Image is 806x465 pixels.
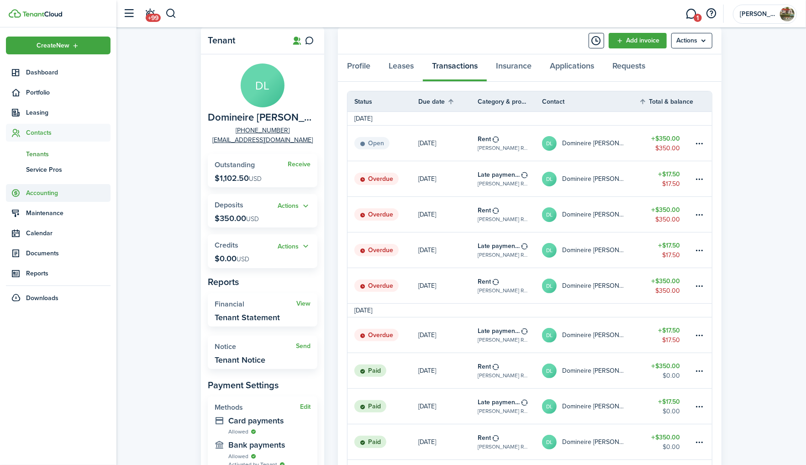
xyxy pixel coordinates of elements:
table-amount-title: $17.50 [658,241,680,250]
a: [DATE] [418,161,478,196]
a: Late payment fee[PERSON_NAME] Rentals, Unit 5 [478,317,542,353]
span: Steele's [740,11,776,17]
a: [DATE] [418,424,478,460]
th: Category & property [478,97,542,106]
a: DLDomineire [PERSON_NAME] [542,317,639,353]
a: $17.50$17.50 [639,317,694,353]
widget-stats-action: Receive [288,161,311,168]
a: $350.00$350.00 [639,126,694,161]
table-subtitle: [PERSON_NAME] Rentals, Unit 5 [478,180,528,188]
table-amount-description: $17.50 [662,179,680,189]
p: [DATE] [418,437,436,447]
a: [DATE] [418,317,478,353]
avatar-text: DL [542,399,557,414]
table-amount-title: $17.50 [658,397,680,407]
a: Rent[PERSON_NAME] Rentals, Unit 5 [478,126,542,161]
p: [DATE] [418,281,436,291]
p: $1,102.50 [215,174,262,183]
a: Applications [541,54,603,82]
table-subtitle: [PERSON_NAME] Rentals, Unit 5 [478,215,528,223]
a: [DATE] [418,268,478,303]
table-amount-description: $350.00 [655,143,680,153]
span: Credits [215,240,238,250]
widget-stats-description: Tenant Notice [215,355,265,365]
a: Rent[PERSON_NAME] Rentals, Unit 5 [478,353,542,388]
p: [DATE] [418,245,436,255]
td: [DATE] [348,306,379,315]
table-subtitle: [PERSON_NAME] Rentals, Unit 5 [478,336,528,344]
a: DLDomineire [PERSON_NAME] [542,126,639,161]
a: Leases [379,54,423,82]
span: Maintenance [26,208,111,218]
button: Open menu [278,201,311,211]
a: DLDomineire [PERSON_NAME] [542,353,639,388]
th: Contact [542,97,639,106]
status: Overdue [354,280,399,292]
a: Late payment fee[PERSON_NAME] Rentals, Unit 5 [478,161,542,196]
table-amount-description: $17.50 [662,250,680,260]
a: $17.50$0.00 [639,389,694,424]
menu-btn: Actions [671,33,712,48]
span: Deposits [215,200,243,210]
table-info-title: Rent [478,134,491,144]
avatar-text: DL [542,207,557,222]
table-info-title: Rent [478,277,491,286]
avatar-text: DL [542,435,557,449]
panel-main-title: Tenant [208,35,281,46]
table-amount-description: $0.00 [663,407,680,416]
table-subtitle: [PERSON_NAME] Rentals, Unit 5 [478,407,528,415]
table-amount-title: $350.00 [651,361,680,371]
span: Dashboard [26,68,111,77]
table-subtitle: [PERSON_NAME] Rentals, Unit 5 [478,144,528,152]
table-amount-title: $350.00 [651,433,680,442]
avatar-text: DL [542,243,557,258]
p: $0.00 [215,254,249,263]
span: Service Pros [26,165,111,174]
table-amount-title: $350.00 [651,276,680,286]
widget-stats-action: Actions [278,241,311,252]
a: Service Pros [6,162,111,177]
span: +99 [146,14,161,22]
table-profile-info-text: Domineire [PERSON_NAME] [562,175,625,183]
a: [DATE] [418,232,478,268]
a: Open [348,126,418,161]
a: Tenants [6,146,111,162]
a: [EMAIL_ADDRESS][DOMAIN_NAME] [212,135,313,145]
span: Allowed [228,452,248,460]
button: Search [165,6,177,21]
a: Paid [348,424,418,460]
table-info-title: Rent [478,206,491,215]
a: View [296,300,311,307]
table-info-title: Late payment fee [478,170,520,180]
a: Rent[PERSON_NAME] Rentals, Unit 5 [478,197,542,232]
panel-main-subtitle: Reports [208,275,317,289]
avatar-text: DL [542,279,557,293]
a: Insurance [487,54,541,82]
th: Sort [639,96,694,107]
table-profile-info-text: Domineire [PERSON_NAME] [562,282,625,290]
avatar-text: DL [542,172,557,186]
span: Create New [37,42,70,49]
img: TenantCloud [22,11,62,17]
status: Paid [354,400,386,413]
a: $350.00$350.00 [639,268,694,303]
a: Overdue [348,197,418,232]
span: Domineire Leangelo Maye [208,112,313,123]
span: 1 [694,14,702,22]
a: Profile [338,54,379,82]
widget-stats-title: Notice [215,343,296,351]
img: Steele's [780,7,795,21]
a: Overdue [348,232,418,268]
p: [DATE] [418,402,436,411]
table-amount-description: $17.50 [662,335,680,345]
a: Late payment fee[PERSON_NAME] Rentals, Unit 5 [478,232,542,268]
span: Reports [26,269,111,278]
a: Rent[PERSON_NAME] Rentals, Unit 5 [478,424,542,460]
widget-stats-description: Card payments [228,416,311,425]
button: Open resource center [704,6,719,21]
a: Send [296,343,311,350]
span: Downloads [26,293,58,303]
status: Overdue [354,329,399,342]
status: Overdue [354,173,399,185]
span: Contacts [26,128,111,137]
